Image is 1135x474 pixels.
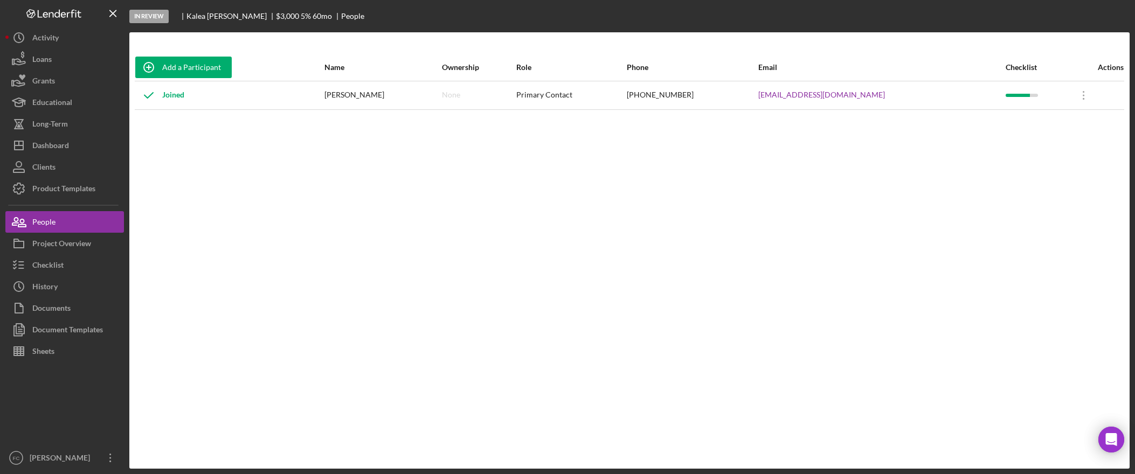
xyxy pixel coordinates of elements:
div: Loans [32,48,52,73]
div: Email [758,63,1005,72]
button: People [5,211,124,233]
div: People [32,211,56,235]
div: Kalea [PERSON_NAME] [186,12,276,20]
div: None [442,90,460,99]
button: Loans [5,48,124,70]
div: People [341,12,364,20]
div: Primary Contact [516,82,626,109]
div: 60 mo [313,12,332,20]
a: [EMAIL_ADDRESS][DOMAIN_NAME] [758,90,885,99]
div: Open Intercom Messenger [1098,427,1124,452]
button: Add a Participant [135,57,232,78]
button: Activity [5,27,124,48]
button: Checklist [5,254,124,276]
div: Clients [32,156,56,180]
div: [PERSON_NAME] [324,82,441,109]
button: Educational [5,92,124,113]
div: Actions [1070,63,1124,72]
div: Checklist [32,254,64,278]
div: Name [324,63,441,72]
div: Sheets [32,340,54,365]
div: Educational [32,92,72,116]
button: Project Overview [5,233,124,254]
div: Checklist [1006,63,1069,72]
div: Joined [135,82,184,109]
div: Long-Term [32,113,68,137]
div: Documents [32,297,71,322]
div: Role [516,63,626,72]
button: Dashboard [5,135,124,156]
button: Long-Term [5,113,124,135]
div: History [32,276,58,300]
button: Sheets [5,340,124,362]
button: Grants [5,70,124,92]
div: Document Templates [32,319,103,343]
button: Product Templates [5,178,124,199]
button: Clients [5,156,124,178]
button: Documents [5,297,124,319]
div: [PHONE_NUMBER] [627,82,757,109]
div: Product Templates [32,178,95,202]
div: In Review [129,10,169,23]
button: FC[PERSON_NAME] [5,447,124,469]
div: Activity [32,27,59,51]
div: 5 % [301,12,311,20]
text: FC [13,455,20,461]
div: Ownership [442,63,515,72]
div: Project Overview [32,233,91,257]
div: [PERSON_NAME] [27,447,97,471]
button: Document Templates [5,319,124,340]
button: History [5,276,124,297]
div: Grants [32,70,55,94]
div: Phone [627,63,757,72]
div: Add a Participant [162,57,221,78]
span: $3,000 [276,11,299,20]
div: Dashboard [32,135,69,159]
